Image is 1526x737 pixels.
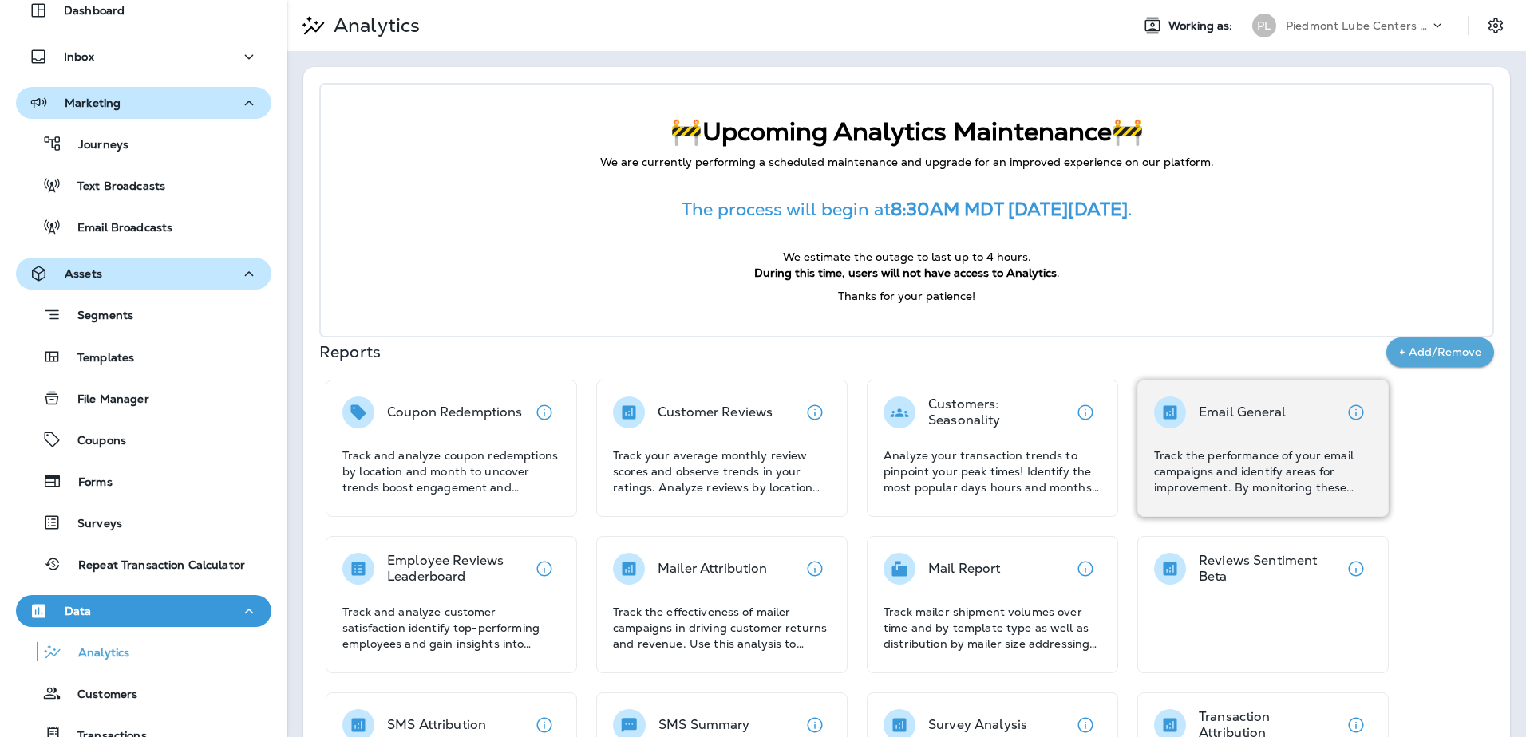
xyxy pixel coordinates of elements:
button: Repeat Transaction Calculator [16,547,271,581]
button: Customers [16,676,271,710]
p: Email General [1199,404,1286,420]
p: Data [65,605,92,617]
p: Employee Reviews Leaderboard [387,553,528,585]
button: View details [1069,396,1101,428]
button: Email Broadcasts [16,210,271,243]
p: Track your average monthly review scores and observe trends in your ratings. Analyze reviews by l... [613,447,831,495]
strong: During this time, users will not have access to Analytics [754,266,1057,280]
button: Settings [1481,11,1510,40]
p: Track and analyze customer satisfaction identify top-performing employees and gain insights into ... [342,604,560,652]
p: Forms [62,475,113,491]
button: Segments [16,298,271,332]
button: Forms [16,464,271,498]
p: Customers: Seasonality [928,396,1069,428]
button: View details [528,553,560,585]
button: View details [1340,553,1372,585]
span: The process will begin at [682,198,891,221]
button: Data [16,595,271,627]
p: Reviews Sentiment Beta [1199,553,1340,585]
p: Coupons [61,434,126,449]
div: PL [1252,14,1276,37]
button: Analytics [16,635,271,668]
button: Coupons [16,423,271,456]
p: Track the effectiveness of mailer campaigns in driving customer returns and revenue. Use this ana... [613,604,831,652]
p: Survey Analysis [928,717,1027,733]
p: Inbox [64,50,94,63]
p: Templates [61,351,134,366]
p: Email Broadcasts [61,221,172,236]
p: Track and analyze coupon redemptions by location and month to uncover trends boost engagement and... [342,447,560,495]
p: Surveys [61,517,122,532]
p: Coupon Redemptions [387,404,523,420]
button: File Manager [16,381,271,415]
p: Dashboard [64,4,125,17]
p: Repeat Transaction Calculator [62,558,245,573]
button: View details [799,396,831,428]
button: View details [1069,553,1101,585]
strong: 8:30AM MDT [DATE][DATE] [891,198,1128,221]
p: File Manager [61,392,149,408]
button: View details [1340,396,1372,428]
p: SMS Attribution [387,717,486,733]
p: Customer Reviews [658,404,773,420]
p: We estimate the outage to last up to 4 hours. [353,250,1461,266]
button: Marketing [16,87,271,119]
p: SMS Summary [658,717,750,733]
p: Mailer Attribution [658,561,768,577]
button: + Add/Remove [1386,337,1494,367]
p: Marketing [65,97,121,109]
p: Reports [319,341,1386,363]
button: Surveys [16,506,271,539]
p: We are currently performing a scheduled maintenance and upgrade for an improved experience on our... [353,155,1461,171]
p: Piedmont Lube Centers LLC [1286,19,1429,32]
p: Mail Report [928,561,1001,577]
button: Journeys [16,127,271,160]
span: Working as: [1168,19,1236,33]
p: Text Broadcasts [61,179,165,195]
p: Analyze your transaction trends to pinpoint your peak times! Identify the most popular days hours... [884,447,1101,495]
span: . [1128,198,1133,221]
p: Journeys [62,138,128,153]
button: Templates [16,340,271,373]
button: Assets [16,258,271,290]
p: Thanks for your patience! [353,289,1461,305]
p: Track mailer shipment volumes over time and by template type as well as distribution by mailer si... [884,604,1101,652]
button: View details [528,396,560,428]
button: View details [799,553,831,585]
p: Track the performance of your email campaigns and identify areas for improvement. By monitoring t... [1154,447,1372,495]
button: Inbox [16,41,271,73]
p: Customers [61,688,137,703]
p: 🚧Upcoming Analytics Maintenance🚧 [353,116,1461,147]
p: Segments [61,309,133,325]
button: Text Broadcasts [16,168,271,202]
span: . [1057,266,1060,280]
p: Analytics [62,646,129,661]
p: Analytics [327,14,420,37]
p: Assets [65,267,102,280]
